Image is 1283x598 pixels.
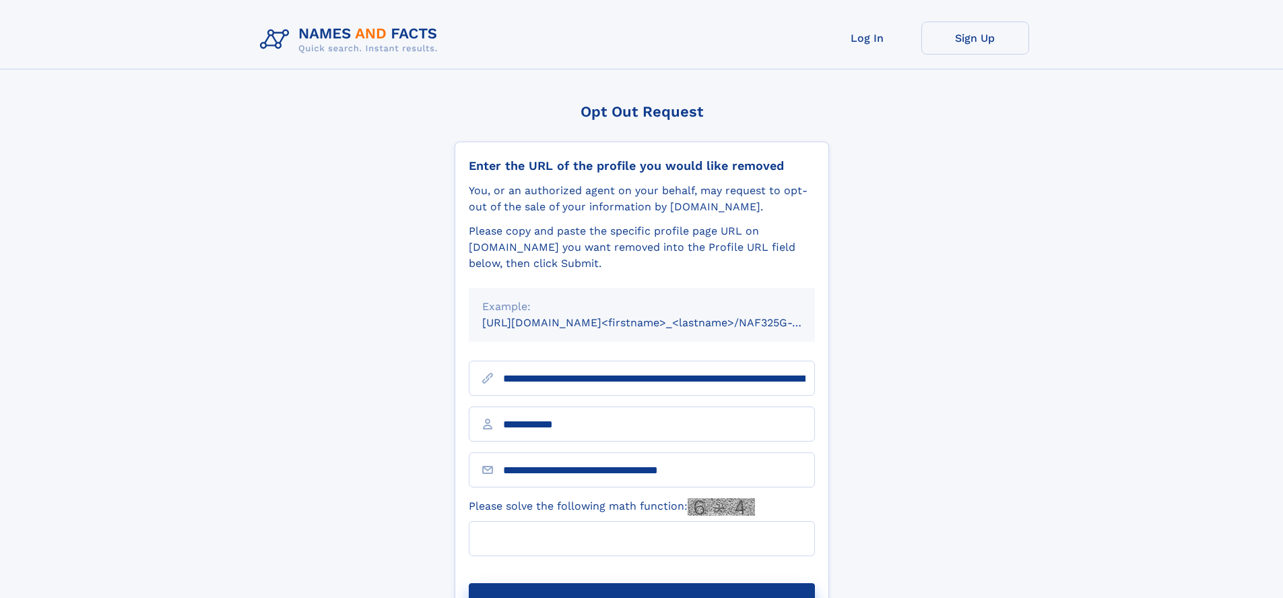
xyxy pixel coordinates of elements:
[469,158,815,173] div: Enter the URL of the profile you would like removed
[469,498,755,516] label: Please solve the following math function:
[921,22,1029,55] a: Sign Up
[814,22,921,55] a: Log In
[469,183,815,215] div: You, or an authorized agent on your behalf, may request to opt-out of the sale of your informatio...
[469,223,815,272] div: Please copy and paste the specific profile page URL on [DOMAIN_NAME] you want removed into the Pr...
[255,22,449,58] img: Logo Names and Facts
[482,299,801,315] div: Example:
[455,103,829,120] div: Opt Out Request
[482,316,841,329] small: [URL][DOMAIN_NAME]<firstname>_<lastname>/NAF325G-xxxxxxxx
